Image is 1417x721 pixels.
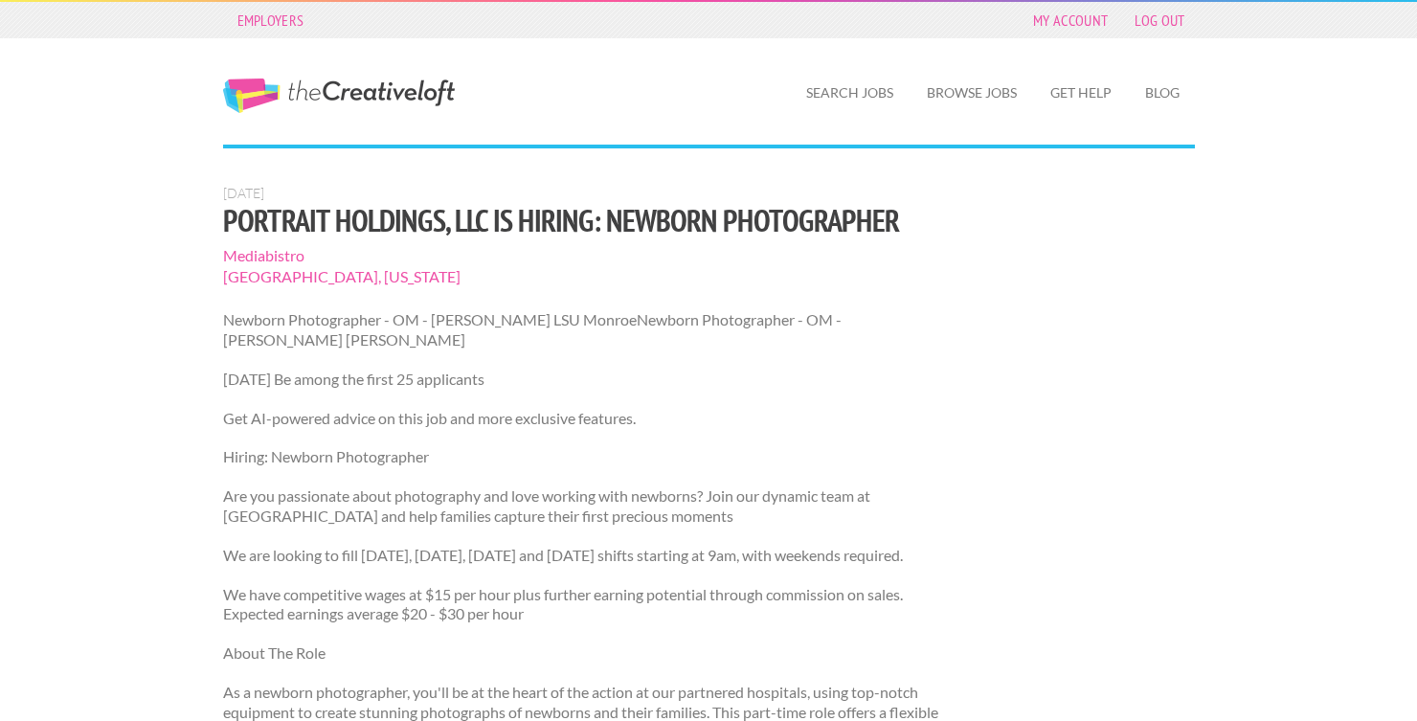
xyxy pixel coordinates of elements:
p: Get AI-powered advice on this job and more exclusive features. [223,409,944,429]
a: The Creative Loft [223,79,455,113]
span: Mediabistro [223,245,944,266]
span: [DATE] [223,185,264,201]
a: My Account [1023,7,1117,34]
p: We have competitive wages at $15 per hour plus further earning potential through commission on sa... [223,585,944,625]
a: Get Help [1035,71,1127,115]
a: Search Jobs [791,71,909,115]
p: About The Role [223,643,944,664]
p: [DATE] Be among the first 25 applicants [223,370,944,390]
span: [GEOGRAPHIC_DATA], [US_STATE] [223,266,944,287]
p: Are you passionate about photography and love working with newborns? Join our dynamic team at [GE... [223,486,944,527]
a: Employers [228,7,314,34]
h1: PORTRAIT HOLDINGS, LLC is hiring: Newborn Photographer [223,203,944,237]
p: We are looking to fill [DATE], [DATE], [DATE] and [DATE] shifts starting at 9am, with weekends re... [223,546,944,566]
a: Log Out [1125,7,1194,34]
a: Blog [1130,71,1195,115]
a: Browse Jobs [911,71,1032,115]
p: Newborn Photographer - OM - [PERSON_NAME] LSU MonroeNewborn Photographer - OM - [PERSON_NAME] [PE... [223,310,944,350]
p: Hiring: Newborn Photographer [223,447,944,467]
